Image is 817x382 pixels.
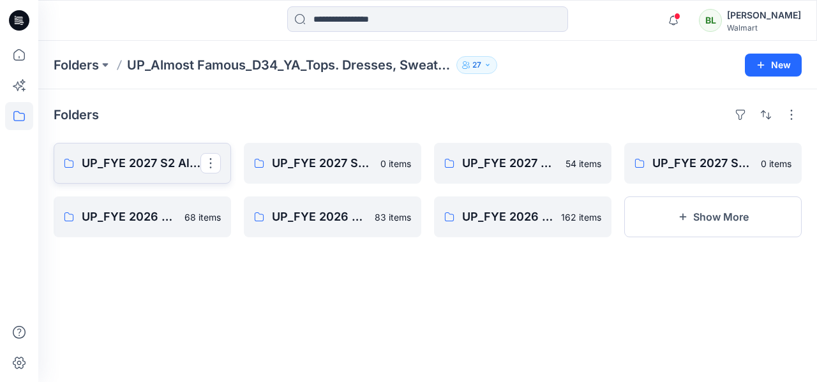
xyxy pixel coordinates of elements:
p: 83 items [375,210,411,224]
a: UP_FYE 2026 S3 Almost Famous YA Tops, Dresses, Sweaters, Sets83 items [244,196,421,237]
p: 27 [472,58,481,72]
p: 68 items [184,210,221,224]
p: UP_FYE 2027 S2 Almost Famous YA Tops, Dresses, Sweaters, Sets [82,154,200,172]
button: New [745,54,802,77]
a: UP_FYE 2027 S2 Almost Famous YA Tops, Dresses, Sweaters, Sets [54,143,231,184]
p: UP_FYE 2026 S2 Almost Famous YA Tops, Dresses, Sweaters, Sets [462,208,553,226]
a: Folders [54,56,99,74]
p: UP_FYE 2027 S1 Almost Famous YA Tops, Dresses, Sweaters, Sets [462,154,558,172]
p: UP_Almost Famous_D34_YA_Tops. Dresses, Sweaters, Sets [127,56,451,74]
p: 0 items [380,157,411,170]
p: UP_FYE 2027 S3 Almost Famous YA Tops, Dresses, Sweaters, Sets [652,154,753,172]
h4: Folders [54,107,99,122]
p: 54 items [566,157,601,170]
a: UP_FYE 2026 S4 Almost Famous YA Tops, Dresses, Sweaters, Sets68 items [54,196,231,237]
p: UP_FYE 2026 S3 Almost Famous YA Tops, Dresses, Sweaters, Sets [272,208,367,226]
div: Walmart [727,23,801,33]
p: 0 items [761,157,791,170]
button: 27 [456,56,497,74]
a: UP_FYE 2027 S1 Almost Famous YA Tops, Dresses, Sweaters, Sets54 items [434,143,611,184]
div: BL [699,9,722,32]
div: [PERSON_NAME] [727,8,801,23]
a: UP_FYE 2027 S4 Almost Famous YA Tops, Dresses, Sweaters, Sets0 items [244,143,421,184]
a: UP_FYE 2026 S2 Almost Famous YA Tops, Dresses, Sweaters, Sets162 items [434,196,611,237]
a: UP_FYE 2027 S3 Almost Famous YA Tops, Dresses, Sweaters, Sets0 items [624,143,802,184]
button: Show More [624,196,802,237]
p: UP_FYE 2026 S4 Almost Famous YA Tops, Dresses, Sweaters, Sets [82,208,177,226]
p: 162 items [561,210,601,224]
p: UP_FYE 2027 S4 Almost Famous YA Tops, Dresses, Sweaters, Sets [272,154,373,172]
